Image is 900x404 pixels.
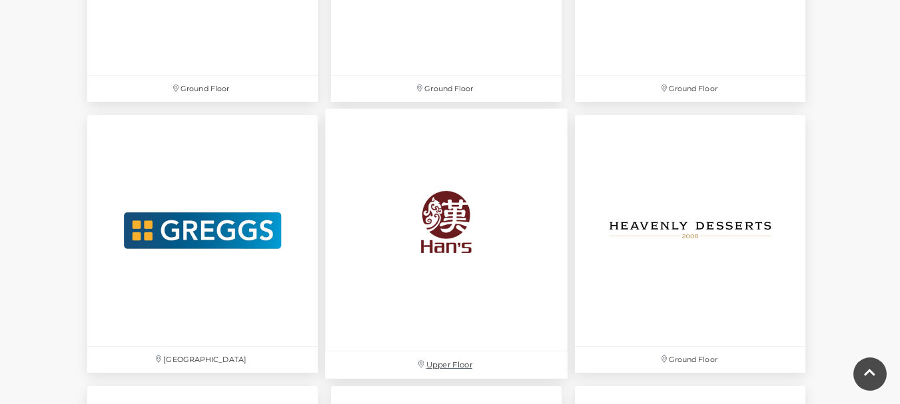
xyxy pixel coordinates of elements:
p: Ground Floor [331,76,562,102]
p: Ground Floor [87,76,318,102]
p: Upper Floor [325,351,568,379]
p: Ground Floor [575,76,805,102]
a: [GEOGRAPHIC_DATA] [81,108,324,379]
p: Ground Floor [575,347,805,373]
a: Upper Floor [318,102,575,386]
a: Ground Floor [568,108,812,379]
p: [GEOGRAPHIC_DATA] [87,347,318,373]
